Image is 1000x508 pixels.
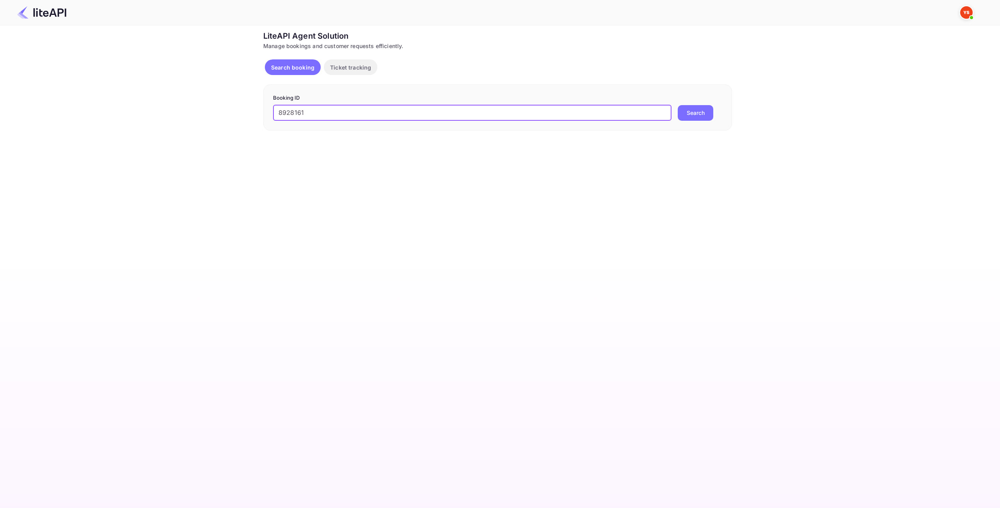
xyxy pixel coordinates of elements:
[263,42,732,50] div: Manage bookings and customer requests efficiently.
[263,30,732,42] div: LiteAPI Agent Solution
[330,63,371,72] p: Ticket tracking
[960,6,973,19] img: Yandex Support
[273,105,671,121] input: Enter Booking ID (e.g., 63782194)
[17,6,66,19] img: LiteAPI Logo
[678,105,713,121] button: Search
[271,63,314,72] p: Search booking
[273,94,722,102] p: Booking ID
